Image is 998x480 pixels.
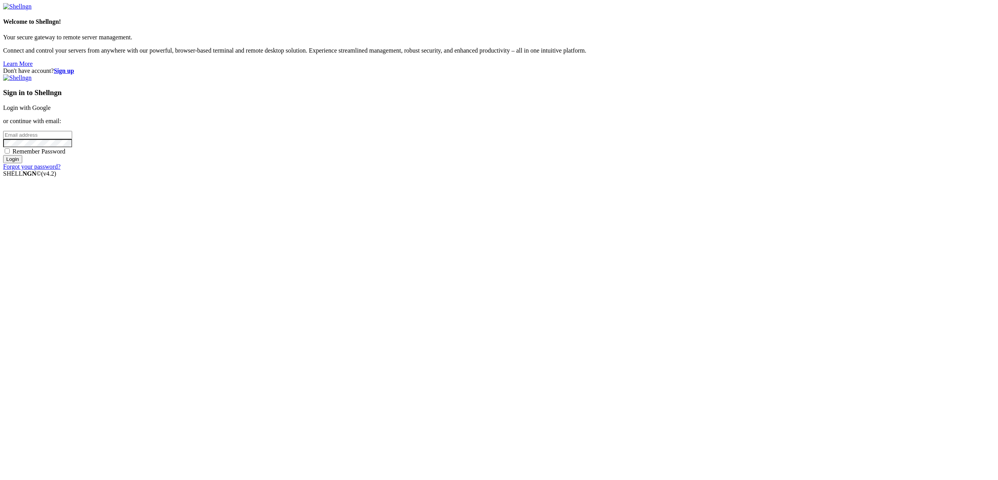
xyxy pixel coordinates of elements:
span: Remember Password [12,148,65,155]
a: Login with Google [3,104,51,111]
span: 4.2.0 [41,170,57,177]
p: Your secure gateway to remote server management. [3,34,995,41]
input: Email address [3,131,72,139]
a: Sign up [54,67,74,74]
div: Don't have account? [3,67,995,74]
img: Shellngn [3,74,32,81]
p: or continue with email: [3,118,995,125]
input: Remember Password [5,148,10,154]
a: Learn More [3,60,33,67]
img: Shellngn [3,3,32,10]
p: Connect and control your servers from anywhere with our powerful, browser-based terminal and remo... [3,47,995,54]
h4: Welcome to Shellngn! [3,18,995,25]
a: Forgot your password? [3,163,60,170]
b: NGN [23,170,37,177]
h3: Sign in to Shellngn [3,88,995,97]
input: Login [3,155,22,163]
span: SHELL © [3,170,56,177]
